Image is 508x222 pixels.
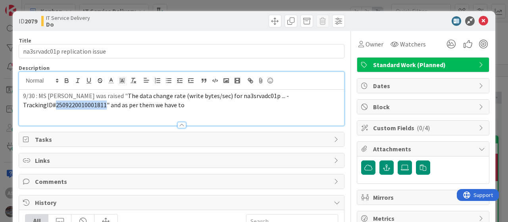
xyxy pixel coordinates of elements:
span: IT Service Delivery [46,15,90,21]
span: The data change rate (write bytes/sec) for na3srvadc01p ... - TrackingID#2509220010001811" and as... [23,92,290,109]
span: Block [373,102,475,112]
span: Dates [373,81,475,91]
label: Title [19,37,31,44]
span: Custom Fields [373,123,475,133]
input: type card name here... [19,44,344,58]
span: Links [35,156,330,165]
span: Mirrors [373,193,475,202]
span: History [35,198,330,207]
p: 9/30 : MS [PERSON_NAME] was raised " [23,91,340,109]
span: Description [19,64,50,71]
span: Tasks [35,135,330,144]
b: Do [46,21,90,27]
span: Watchers [400,39,426,49]
b: 2079 [25,17,37,25]
span: Comments [35,177,330,186]
span: Owner [366,39,383,49]
span: Attachments [373,144,475,154]
span: ( 0/4 ) [417,124,430,132]
span: Standard Work (Planned) [373,60,475,69]
span: ID [19,16,37,26]
span: Support [17,1,36,11]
